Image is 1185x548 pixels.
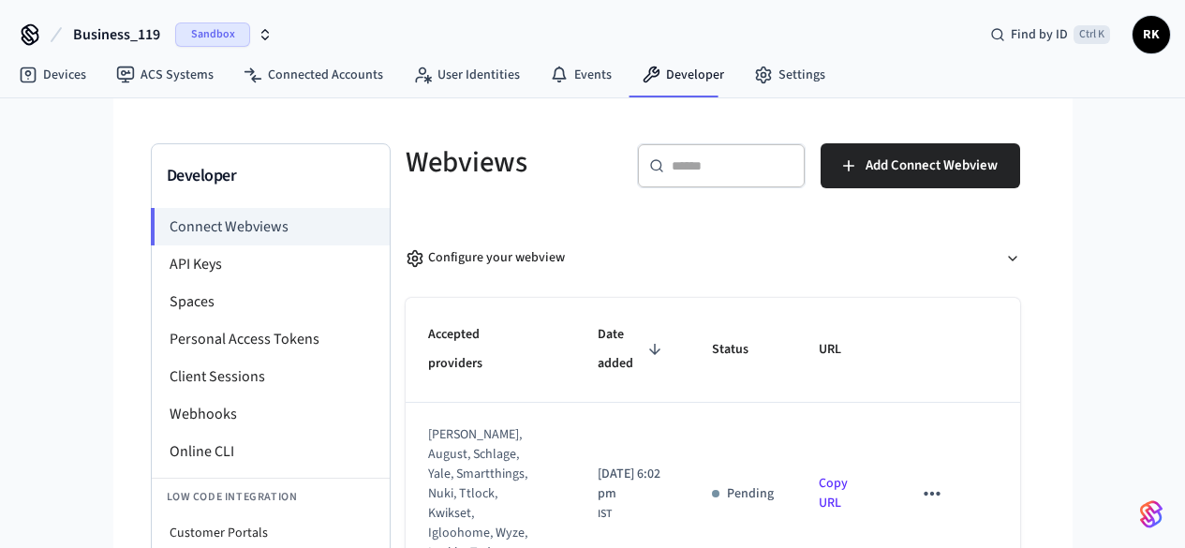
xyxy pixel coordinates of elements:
[152,358,390,395] li: Client Sessions
[1011,25,1068,44] span: Find by ID
[152,283,390,320] li: Spaces
[152,395,390,433] li: Webhooks
[866,154,998,178] span: Add Connect Webview
[819,335,866,364] span: URL
[406,233,1020,283] button: Configure your webview
[1134,18,1168,52] span: RK
[819,474,848,512] a: Copy URL
[1074,25,1110,44] span: Ctrl K
[175,22,250,47] span: Sandbox
[535,58,627,92] a: Events
[1140,499,1163,529] img: SeamLogoGradient.69752ec5.svg
[152,433,390,470] li: Online CLI
[739,58,840,92] a: Settings
[821,143,1020,188] button: Add Connect Webview
[167,163,375,189] h3: Developer
[712,335,773,364] span: Status
[598,465,667,523] div: Asia/Calcutta
[598,320,667,379] span: Date added
[598,465,667,504] span: [DATE] 6:02 pm
[398,58,535,92] a: User Identities
[152,245,390,283] li: API Keys
[73,23,160,46] span: Business_119
[627,58,739,92] a: Developer
[229,58,398,92] a: Connected Accounts
[4,58,101,92] a: Devices
[1133,16,1170,53] button: RK
[406,248,565,268] div: Configure your webview
[598,506,612,523] span: IST
[152,478,390,516] li: Low Code Integration
[151,208,390,245] li: Connect Webviews
[727,484,774,504] p: Pending
[975,18,1125,52] div: Find by IDCtrl K
[101,58,229,92] a: ACS Systems
[406,143,615,182] h5: Webviews
[428,320,553,379] span: Accepted providers
[152,320,390,358] li: Personal Access Tokens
